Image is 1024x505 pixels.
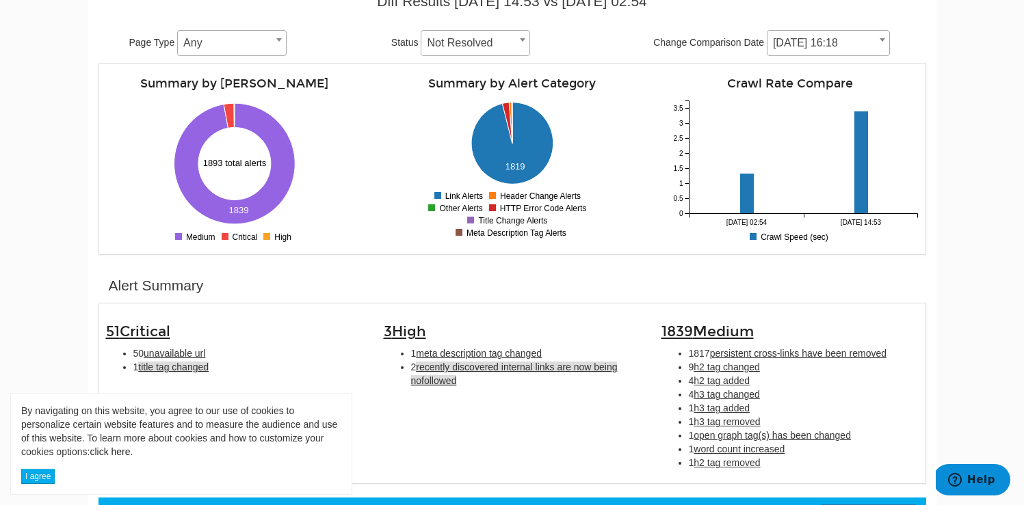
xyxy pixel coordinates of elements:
iframe: Opens a widget where you can find more information [936,464,1010,498]
a: click here [90,446,130,457]
tspan: 0 [679,210,683,217]
span: 09/15/2025 16:18 [767,33,889,53]
span: Medium [693,323,754,340]
span: Not Resolved [421,33,529,53]
h4: Crawl Rate Compare [661,77,919,90]
tspan: 3 [679,120,683,127]
span: unavailable url [144,348,205,359]
span: High [392,323,426,340]
span: Any [177,30,287,56]
span: Change Comparison Date [653,37,764,48]
span: h2 tag added [694,375,750,386]
span: h2 tag changed [694,361,760,372]
span: open graph tag(s) has been changed [694,430,851,441]
tspan: 1 [679,180,683,187]
div: By navigating on this website, you agree to our use of cookies to personalize certain website fea... [21,404,341,459]
li: 1 [689,456,919,469]
span: 51 [106,323,170,340]
li: 50 [133,346,363,360]
span: Any [178,33,286,53]
li: 1 [689,442,919,456]
tspan: 2 [679,150,683,157]
span: 3 [384,323,426,340]
li: 1 [689,428,919,442]
span: Page Type [129,37,175,48]
li: 1 [411,346,641,360]
li: 4 [689,387,919,401]
span: persistent cross-links have been removed [710,348,887,359]
tspan: 0.5 [673,195,683,202]
li: 1 [689,415,919,428]
span: word count increased [694,443,785,454]
tspan: 1.5 [673,165,683,172]
span: 1839 [661,323,754,340]
span: recently discovered internal links are now being nofollowed [411,361,618,386]
li: 2 [411,360,641,387]
tspan: 2.5 [673,135,683,142]
span: h3 tag removed [694,416,760,427]
span: h3 tag added [694,402,750,413]
li: 9 [689,360,919,374]
span: h3 tag changed [694,389,760,400]
span: Critical [120,323,170,340]
span: 09/15/2025 16:18 [767,30,890,56]
tspan: [DATE] 02:54 [726,219,767,226]
span: Not Resolved [421,30,530,56]
li: 4 [689,374,919,387]
span: Status [391,37,419,48]
tspan: [DATE] 14:53 [840,219,881,226]
tspan: 3.5 [673,105,683,112]
text: 1893 total alerts [203,158,267,168]
h4: Summary by [PERSON_NAME] [106,77,363,90]
div: Alert Summary [109,275,204,296]
button: I agree [21,469,55,484]
h4: Summary by Alert Category [384,77,641,90]
li: 1 [689,401,919,415]
li: 1 [133,360,363,374]
li: 1817 [689,346,919,360]
span: h2 tag removed [694,457,760,468]
span: meta description tag changed [416,348,542,359]
span: title tag changed [138,361,209,372]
